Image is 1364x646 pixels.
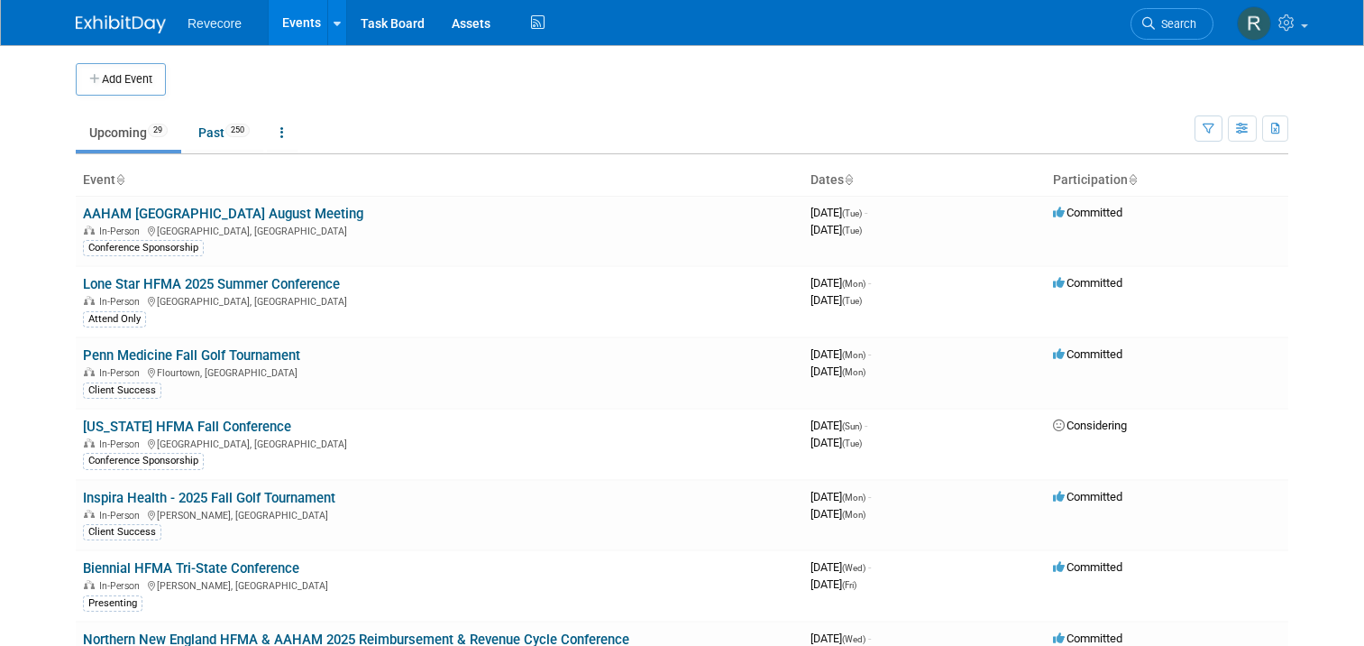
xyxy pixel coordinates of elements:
div: [GEOGRAPHIC_DATA], [GEOGRAPHIC_DATA] [83,223,796,237]
span: [DATE] [810,490,871,503]
div: Flourtown, [GEOGRAPHIC_DATA] [83,365,796,379]
a: Upcoming29 [76,115,181,150]
a: Inspira Health - 2025 Fall Golf Tournament [83,490,335,506]
span: (Tue) [842,438,862,448]
span: - [868,276,871,290]
img: ExhibitDay [76,15,166,33]
span: 29 [148,124,168,137]
span: (Fri) [842,580,856,590]
span: - [868,560,871,574]
span: [DATE] [810,419,867,432]
div: Client Success [83,524,161,540]
span: [DATE] [810,276,871,290]
span: Committed [1053,560,1122,574]
a: Sort by Event Name [115,172,124,187]
a: Past250 [185,115,263,150]
span: - [868,490,871,503]
span: (Tue) [842,226,862,235]
span: (Tue) [842,208,862,218]
span: In-Person [99,296,145,308]
a: Penn Medicine Fall Golf Tournament [83,347,300,364]
img: In-Person Event [84,296,95,305]
span: [DATE] [810,223,862,236]
th: Event [76,165,803,196]
a: Sort by Participation Type [1128,172,1137,187]
span: (Tue) [842,296,862,306]
span: Search [1155,17,1196,31]
img: In-Person Event [84,438,95,448]
div: [PERSON_NAME], [GEOGRAPHIC_DATA] [83,577,796,592]
a: Sort by Start Date [844,172,853,187]
span: [DATE] [810,632,871,645]
div: [GEOGRAPHIC_DATA], [GEOGRAPHIC_DATA] [83,293,796,308]
div: Conference Sponsorship [83,240,204,256]
span: [DATE] [810,365,865,378]
img: In-Person Event [84,226,95,235]
div: [GEOGRAPHIC_DATA], [GEOGRAPHIC_DATA] [83,436,796,450]
span: (Mon) [842,279,865,289]
span: [DATE] [810,347,871,361]
span: Committed [1053,206,1122,219]
span: Committed [1053,347,1122,361]
span: In-Person [99,367,145,379]
span: Committed [1053,276,1122,290]
span: - [865,206,867,219]
span: In-Person [99,510,145,521]
div: [PERSON_NAME], [GEOGRAPHIC_DATA] [83,507,796,521]
span: Committed [1053,632,1122,645]
span: Considering [1053,419,1127,432]
span: Committed [1053,490,1122,503]
img: In-Person Event [84,580,95,589]
div: Presenting [83,595,142,612]
span: In-Person [99,438,145,450]
span: (Wed) [842,563,865,573]
span: [DATE] [810,206,867,219]
span: (Wed) [842,634,865,644]
span: (Mon) [842,350,865,360]
th: Dates [803,165,1046,196]
span: - [868,347,871,361]
img: Rachael Sires [1237,6,1271,41]
a: Biennial HFMA Tri-State Conference [83,560,299,577]
span: (Mon) [842,510,865,520]
a: AAHAM [GEOGRAPHIC_DATA] August Meeting [83,206,363,222]
a: Search [1131,8,1213,40]
span: [DATE] [810,507,865,521]
span: (Sun) [842,421,862,431]
img: In-Person Event [84,367,95,376]
span: 250 [225,124,250,137]
span: [DATE] [810,293,862,307]
span: [DATE] [810,436,862,449]
div: Client Success [83,383,161,399]
span: (Mon) [842,367,865,377]
a: [US_STATE] HFMA Fall Conference [83,419,291,435]
span: In-Person [99,580,145,592]
span: (Mon) [842,493,865,503]
div: Conference Sponsorship [83,453,204,469]
span: In-Person [99,226,145,237]
button: Add Event [76,63,166,96]
a: Lone Star HFMA 2025 Summer Conference [83,276,340,292]
span: - [868,632,871,645]
div: Attend Only [83,311,146,328]
span: [DATE] [810,560,871,574]
span: Revecore [188,16,242,31]
img: In-Person Event [84,510,95,519]
span: - [865,419,867,432]
span: [DATE] [810,577,856,591]
th: Participation [1046,165,1288,196]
